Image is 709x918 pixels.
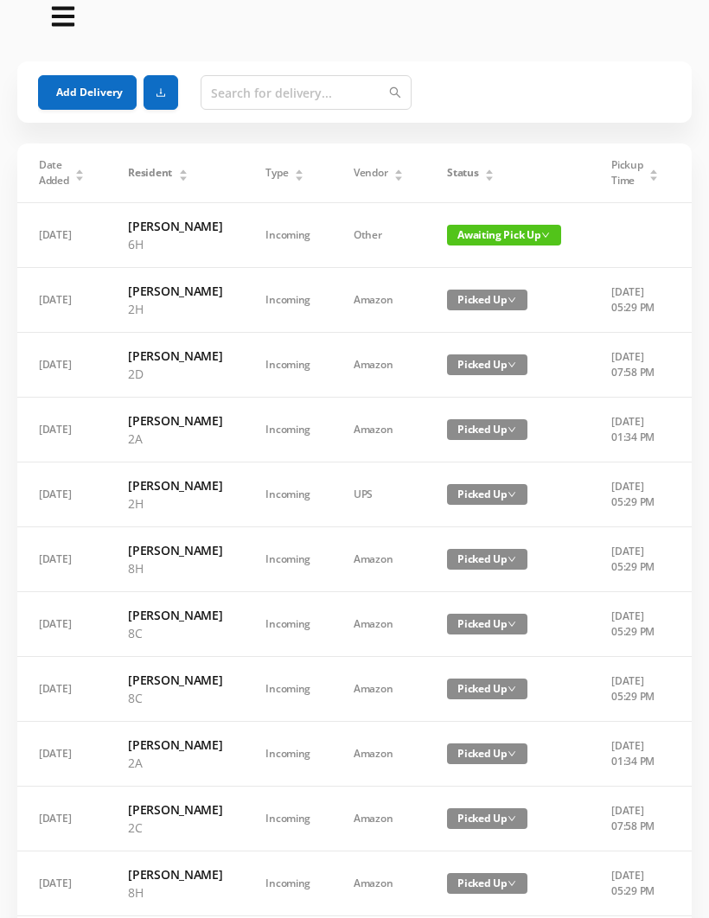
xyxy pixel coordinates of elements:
i: icon: caret-down [75,174,85,179]
span: Picked Up [447,614,527,634]
td: UPS [332,462,425,527]
i: icon: caret-down [295,174,304,179]
td: [DATE] 05:29 PM [590,851,680,916]
i: icon: down [508,749,516,758]
td: [DATE] 05:29 PM [590,527,680,592]
button: Add Delivery [38,75,137,110]
td: [DATE] 07:58 PM [590,333,680,398]
i: icon: caret-down [394,174,404,179]
td: Incoming [244,268,332,333]
td: Other [332,203,425,268]
p: 2C [128,819,222,837]
i: icon: caret-down [485,174,495,179]
td: Incoming [244,462,332,527]
td: [DATE] [17,787,106,851]
td: [DATE] 05:29 PM [590,657,680,722]
i: icon: caret-down [649,174,659,179]
p: 8C [128,689,222,707]
p: 2A [128,754,222,772]
span: Picked Up [447,873,527,894]
h6: [PERSON_NAME] [128,282,222,300]
p: 8H [128,559,222,577]
button: icon: download [144,75,178,110]
span: Picked Up [447,743,527,764]
td: [DATE] [17,462,106,527]
span: Picked Up [447,354,527,375]
td: [DATE] 05:29 PM [590,462,680,527]
td: Amazon [332,333,425,398]
div: Sort [294,167,304,177]
h6: [PERSON_NAME] [128,411,222,430]
h6: [PERSON_NAME] [128,671,222,689]
h6: [PERSON_NAME] [128,800,222,819]
span: Pickup Time [611,157,642,188]
span: Awaiting Pick Up [447,225,561,245]
i: icon: down [508,296,516,304]
input: Search for delivery... [201,75,412,110]
div: Sort [178,167,188,177]
span: Date Added [39,157,69,188]
td: Amazon [332,398,425,462]
i: icon: caret-down [178,174,188,179]
td: Amazon [332,851,425,916]
h6: [PERSON_NAME] [128,736,222,754]
td: Amazon [332,527,425,592]
td: Amazon [332,592,425,657]
div: Sort [484,167,495,177]
p: 8H [128,883,222,902]
div: Sort [74,167,85,177]
td: [DATE] [17,592,106,657]
div: Sort [393,167,404,177]
td: Incoming [244,592,332,657]
i: icon: down [508,879,516,888]
i: icon: down [508,425,516,434]
i: icon: down [508,814,516,823]
span: Status [447,165,478,181]
td: [DATE] 05:29 PM [590,592,680,657]
td: Amazon [332,268,425,333]
p: 2D [128,365,222,383]
td: [DATE] 07:58 PM [590,787,680,851]
i: icon: caret-up [394,167,404,172]
i: icon: caret-up [485,167,495,172]
h6: [PERSON_NAME] [128,606,222,624]
td: Incoming [244,722,332,787]
td: Incoming [244,203,332,268]
i: icon: search [389,86,401,99]
span: Picked Up [447,484,527,505]
i: icon: down [508,555,516,564]
i: icon: down [508,620,516,628]
i: icon: down [541,231,550,239]
span: Type [265,165,288,181]
td: Incoming [244,851,332,916]
p: 2H [128,300,222,318]
td: [DATE] 01:34 PM [590,722,680,787]
span: Picked Up [447,290,527,310]
i: icon: caret-up [295,167,304,172]
td: Incoming [244,527,332,592]
h6: [PERSON_NAME] [128,217,222,235]
i: icon: caret-up [178,167,188,172]
div: Sort [648,167,659,177]
i: icon: caret-up [75,167,85,172]
span: Picked Up [447,549,527,570]
td: Incoming [244,787,332,851]
td: Incoming [244,398,332,462]
span: Picked Up [447,419,527,440]
td: [DATE] [17,722,106,787]
h6: [PERSON_NAME] [128,865,222,883]
td: [DATE] [17,268,106,333]
i: icon: down [508,490,516,499]
td: [DATE] [17,203,106,268]
h6: [PERSON_NAME] [128,541,222,559]
td: [DATE] [17,333,106,398]
td: [DATE] [17,657,106,722]
td: Amazon [332,722,425,787]
span: Picked Up [447,808,527,829]
h6: [PERSON_NAME] [128,347,222,365]
td: Amazon [332,787,425,851]
td: [DATE] [17,398,106,462]
td: Incoming [244,657,332,722]
p: 8C [128,624,222,642]
p: 2A [128,430,222,448]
